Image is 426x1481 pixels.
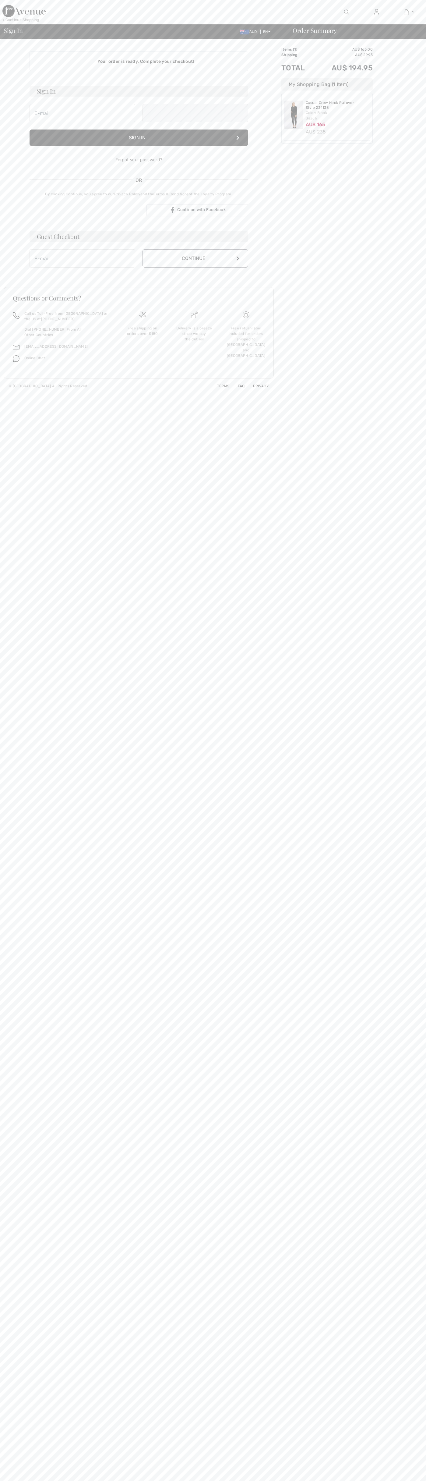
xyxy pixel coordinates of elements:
[13,295,265,301] h3: Questions or Comments?
[225,325,267,358] div: Free return label included for orders shipped to [GEOGRAPHIC_DATA] and [GEOGRAPHIC_DATA]
[404,9,409,16] img: My Bag
[344,9,349,16] img: search the website
[9,383,87,389] div: © [GEOGRAPHIC_DATA] All Rights Reserved
[374,9,379,16] img: My Info
[294,47,296,51] span: 1
[30,51,248,71] div: Your order is ready. Complete your checkout!
[246,384,269,388] a: Privacy
[392,9,421,16] a: 1
[2,5,46,17] img: 1ère Avenue
[146,204,248,216] a: Continue with Facebook
[284,101,303,129] img: Casual Crew Neck Pullover Style 234138
[154,192,188,196] a: Terms & Conditions
[41,317,75,321] a: [PHONE_NUMBER]
[24,344,88,349] a: [EMAIL_ADDRESS][DOMAIN_NAME]
[2,17,39,23] div: < Continue Shopping
[191,311,198,318] img: Delivery is a breeze since we pay the duties!
[306,110,370,121] div: Color: Black Size: 6
[4,27,23,34] span: Sign In
[30,249,135,268] input: E-mail
[132,177,145,184] span: OR
[306,101,370,110] a: Casual Crew Neck Pullover Style 234138
[240,30,249,34] img: Australian Dollar
[306,122,326,127] span: AU$ 165
[240,30,259,34] span: AUD
[315,47,373,52] td: AU$ 165.00
[143,249,248,268] button: Continue
[281,52,315,58] td: Shipping
[285,27,422,34] div: Order Summary
[24,311,109,322] p: Call us Toll-Free from [GEOGRAPHIC_DATA] or the US at
[231,384,245,388] a: FAQ
[30,86,248,97] h3: Sign In
[30,231,248,242] h3: Guest Checkout
[121,325,164,336] div: Free shipping on orders over $180
[173,325,215,342] div: Delivery is a breeze since we pay the duties!
[210,384,230,388] a: Terms
[30,130,248,146] button: Sign In
[115,157,162,162] a: Forgot your password?
[24,356,45,360] span: Online Chat
[243,311,249,318] img: Free shipping on orders over $180
[13,344,19,350] img: email
[114,192,140,196] a: Privacy Policy
[369,9,384,16] a: Sign In
[26,204,145,217] iframe: Sign in with Google Button
[281,78,373,91] div: My Shopping Bag (1 Item)
[263,30,271,34] span: EN
[315,52,373,58] td: AU$ 29.95
[30,104,135,122] input: E-mail
[177,207,226,212] span: Continue with Facebook
[306,129,326,135] s: AU$ 235
[13,312,19,319] img: call
[139,311,146,318] img: Free shipping on orders over $180
[281,47,315,52] td: Items ( )
[281,58,315,78] td: Total
[30,191,248,197] div: By clicking Continue, you agree to our and the of the Loyalty Program.
[412,9,414,15] span: 1
[13,355,19,362] img: chat
[315,58,373,78] td: AU$ 194.95
[24,327,109,338] p: Dial [PHONE_NUMBER] From All Other Countries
